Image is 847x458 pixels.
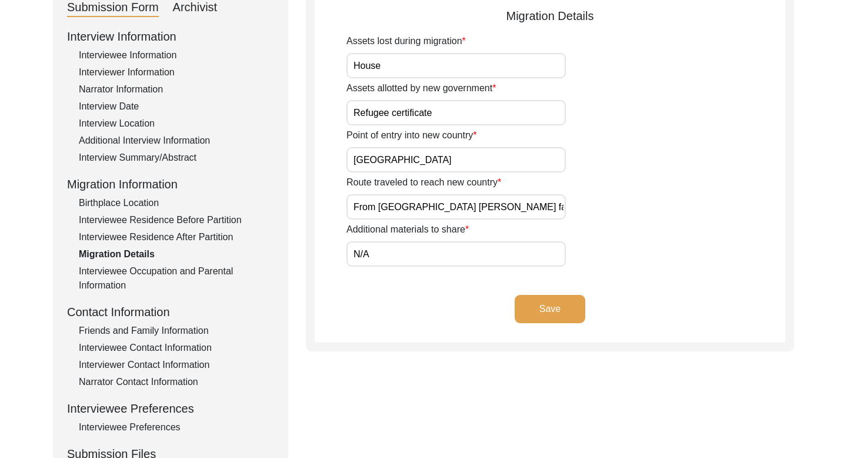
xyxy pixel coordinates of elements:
div: Interviewee Information [79,48,274,62]
div: Migration Details [79,247,274,261]
label: Assets lost during migration [346,34,466,48]
div: Interview Date [79,99,274,114]
label: Additional materials to share [346,223,469,237]
label: Point of entry into new country [346,128,476,142]
div: Migration Details [315,7,785,25]
div: Contact Information [67,303,274,321]
label: Assets allotted by new government [346,81,496,95]
div: Interviewee Occupation and Parental Information [79,264,274,293]
div: Interviewee Contact Information [79,341,274,355]
div: Birthplace Location [79,196,274,210]
div: Migration Information [67,175,274,193]
div: Interviewee Residence After Partition [79,230,274,244]
div: Friends and Family Information [79,324,274,338]
div: Interviewer Contact Information [79,358,274,372]
label: Route traveled to reach new country [346,175,501,190]
div: Interview Information [67,28,274,45]
div: Interviewee Residence Before Partition [79,213,274,227]
div: Narrator Contact Information [79,375,274,389]
div: Interviewer Information [79,65,274,79]
div: Interview Location [79,117,274,131]
div: Interviewee Preferences [79,420,274,434]
div: Interview Summary/Abstract [79,151,274,165]
div: Additional Interview Information [79,134,274,148]
div: Interviewee Preferences [67,400,274,417]
button: Save [515,295,585,323]
div: Narrator Information [79,82,274,97]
